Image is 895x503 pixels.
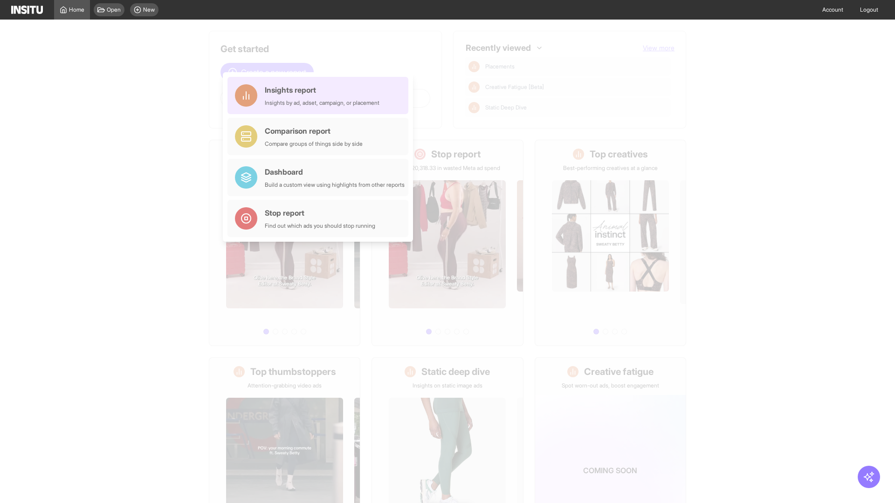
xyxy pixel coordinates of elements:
span: Open [107,6,121,14]
span: New [143,6,155,14]
div: Compare groups of things side by side [265,140,363,148]
div: Insights by ad, adset, campaign, or placement [265,99,379,107]
div: Comparison report [265,125,363,136]
div: Find out which ads you should stop running [265,222,375,230]
div: Stop report [265,207,375,218]
span: Home [69,6,84,14]
div: Dashboard [265,166,405,177]
div: Build a custom view using highlights from other reports [265,181,405,189]
img: Logo [11,6,43,14]
div: Insights report [265,84,379,95]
